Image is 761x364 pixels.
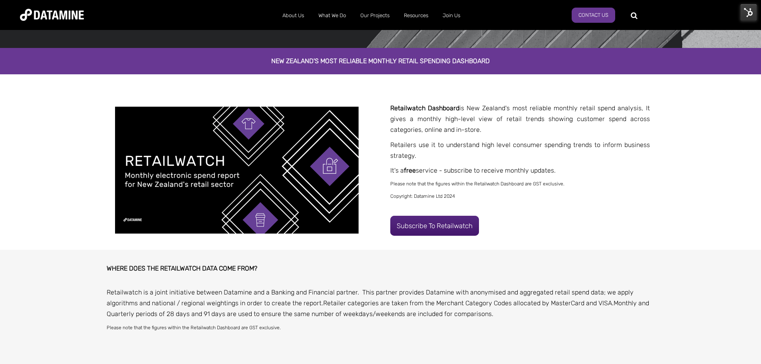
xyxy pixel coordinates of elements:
span: free [404,167,416,174]
a: What We Do [311,5,353,26]
p: Retailwatch is a joint initiative between Datamine and a Banking and Financial partner. This part... [107,287,655,320]
img: Retailwatch Report Template [115,107,359,234]
a: Contact Us [572,8,615,23]
a: Subscribe to Retailwatch [390,216,479,236]
a: Join Us [435,5,467,26]
a: Resources [397,5,435,26]
span: New Zealand's most reliable monthly retail spending dashboard [271,57,490,65]
a: Our Projects [353,5,397,26]
a: About Us [275,5,311,26]
span: It's a service - subscribe to receive monthly updates. [390,167,556,174]
strong: Retailwatch Dashboard [390,104,459,112]
span: Retailers use it to understand high level consumer spending trends to inform business strategy. [390,141,650,159]
span: Copyright: Datamine Ltd 2024 [390,193,455,199]
span: Please note that the figures within the Retailwatch Dashboard are GST exclusive. [107,325,281,330]
span: Retailer categories are taken from the Merchant Category Codes allocated by MasterCard and VISA [323,299,612,307]
img: Datamine [20,9,84,21]
img: HubSpot Tools Menu Toggle [740,4,757,21]
strong: WHERE DOES THE RETAILWATCH DATA COME FROM? [107,265,257,272]
span: is New Zealand's most reliable monthly retail spend analysis, It gives a monthly high-level view ... [390,104,650,133]
span: Please note that the figures within the Retailwatch Dashboard are GST exclusive. [390,181,564,187]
